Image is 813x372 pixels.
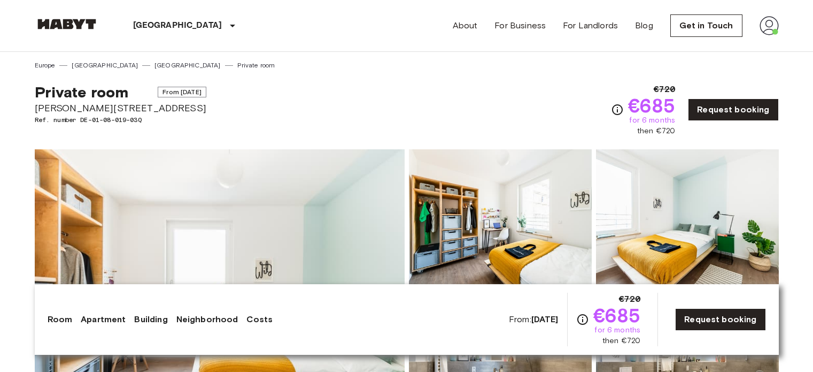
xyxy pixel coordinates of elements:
[158,87,206,97] span: From [DATE]
[576,313,589,326] svg: Check cost overview for full price breakdown. Please note that discounts apply to new joiners onl...
[133,19,222,32] p: [GEOGRAPHIC_DATA]
[531,314,559,324] b: [DATE]
[72,60,138,70] a: [GEOGRAPHIC_DATA]
[675,308,765,331] a: Request booking
[35,60,56,70] a: Europe
[688,98,778,121] a: Request booking
[35,101,206,115] span: [PERSON_NAME][STREET_ADDRESS]
[654,83,676,96] span: €720
[154,60,221,70] a: [GEOGRAPHIC_DATA]
[134,313,167,326] a: Building
[509,314,559,325] span: From:
[594,325,640,336] span: for 6 months
[629,115,675,126] span: for 6 months
[635,19,653,32] a: Blog
[619,293,641,306] span: €720
[81,313,126,326] a: Apartment
[176,313,238,326] a: Neighborhood
[670,14,742,37] a: Get in Touch
[596,149,779,290] img: Picture of unit DE-01-08-019-03Q
[760,16,779,35] img: avatar
[35,115,206,125] span: Ref. number DE-01-08-019-03Q
[628,96,676,115] span: €685
[611,103,624,116] svg: Check cost overview for full price breakdown. Please note that discounts apply to new joiners onl...
[453,19,478,32] a: About
[563,19,618,32] a: For Landlords
[35,19,99,29] img: Habyt
[48,313,73,326] a: Room
[35,83,129,101] span: Private room
[637,126,675,136] span: then €720
[593,306,641,325] span: €685
[409,149,592,290] img: Picture of unit DE-01-08-019-03Q
[237,60,275,70] a: Private room
[246,313,273,326] a: Costs
[494,19,546,32] a: For Business
[602,336,640,346] span: then €720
